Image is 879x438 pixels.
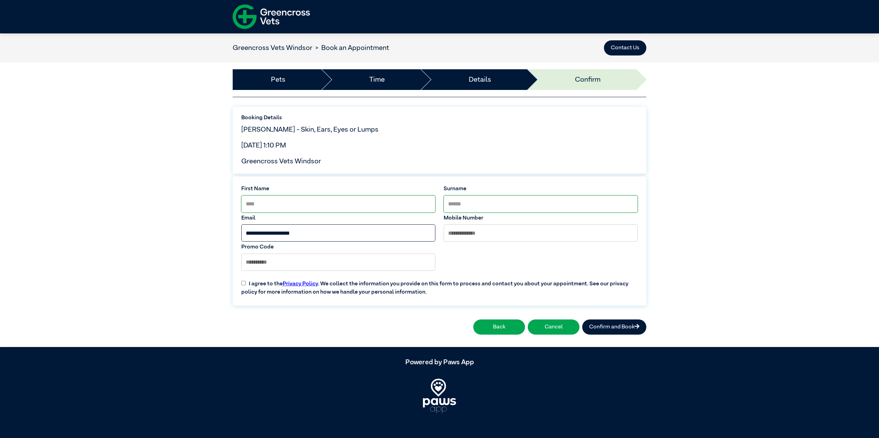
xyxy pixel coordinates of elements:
[233,43,389,53] nav: breadcrumb
[233,358,646,366] h5: Powered by Paws App
[444,214,638,222] label: Mobile Number
[241,158,321,165] span: Greencross Vets Windsor
[369,74,385,85] a: Time
[241,243,435,251] label: Promo Code
[473,319,525,335] button: Back
[237,274,642,296] label: I agree to the . We collect the information you provide on this form to process and contact you a...
[241,114,638,122] label: Booking Details
[582,319,646,335] button: Confirm and Book
[528,319,579,335] button: Cancel
[312,43,389,53] li: Book an Appointment
[241,214,435,222] label: Email
[423,379,456,413] img: PawsApp
[241,142,286,149] span: [DATE] 1:10 PM
[241,281,246,285] input: I agree to thePrivacy Policy. We collect the information you provide on this form to process and ...
[241,185,435,193] label: First Name
[233,2,310,32] img: f-logo
[233,44,312,51] a: Greencross Vets Windsor
[283,281,318,287] a: Privacy Policy
[469,74,491,85] a: Details
[271,74,285,85] a: Pets
[604,40,646,55] button: Contact Us
[444,185,638,193] label: Surname
[241,126,378,133] span: [PERSON_NAME] - Skin, Ears, Eyes or Lumps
